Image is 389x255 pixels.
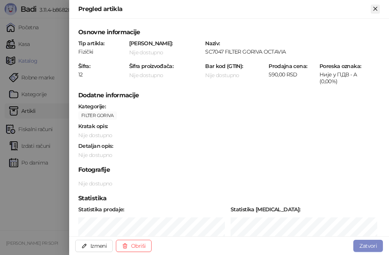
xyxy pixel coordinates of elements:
strong: Šifra : [78,63,90,70]
strong: Tip artikla : [78,40,104,47]
strong: Bar kod (GTIN) : [205,63,243,70]
span: Nije dostupno [129,49,163,56]
h5: Statistika [78,194,380,203]
span: Nije dostupno [78,152,112,158]
strong: Naziv : [205,40,220,47]
strong: Kratak opis : [78,123,108,130]
span: Nije dostupno [129,72,163,79]
button: Zatvori [371,5,380,14]
strong: Kategorije : [78,103,106,110]
div: Fizički [77,48,127,55]
strong: Detaljan opis : [78,143,113,149]
button: Zatvori [353,240,383,252]
span: FILTER GORIVA [78,111,117,120]
h5: Fotografije [78,165,380,174]
strong: [PERSON_NAME] : [129,40,173,47]
div: SC7047 FILTER GORIVA OCTAVIA [204,48,381,55]
h5: Dodatne informacije [78,91,380,100]
strong: Šifra proizvođača : [129,63,174,70]
span: Nije dostupno [78,180,112,187]
strong: Statistika prodaje : [78,206,124,213]
strong: Poreska oznaka : [319,63,361,70]
div: Pregled artikla [78,5,371,14]
div: Није у ПДВ - А (0,00%) [319,71,368,85]
div: 590,00 RSD [268,71,317,78]
div: 12 [77,71,127,78]
strong: Statistika [MEDICAL_DATA] : [231,206,300,213]
span: Nije dostupno [78,132,112,139]
span: Nije dostupno [205,72,239,79]
strong: Prodajna cena : [269,63,307,70]
button: Izmeni [75,240,113,252]
h5: Osnovne informacije [78,28,380,37]
button: Obriši [116,240,152,252]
